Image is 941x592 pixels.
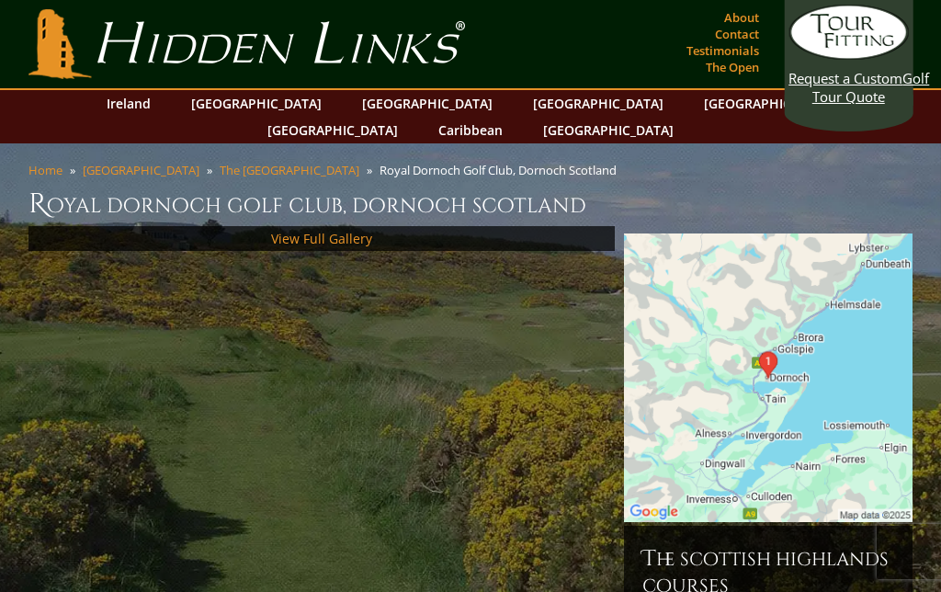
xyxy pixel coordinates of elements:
[788,69,902,87] span: Request a Custom
[695,90,844,117] a: [GEOGRAPHIC_DATA]
[682,38,764,63] a: Testimonials
[28,162,62,178] a: Home
[380,162,624,178] li: Royal Dornoch Golf Club, Dornoch Scotland
[353,90,502,117] a: [GEOGRAPHIC_DATA]
[624,233,913,522] img: Google Map of Royal Dornoch Golf Club, Golf Road, Dornoch, Scotland, United Kingdom
[182,90,331,117] a: [GEOGRAPHIC_DATA]
[788,5,908,106] a: Request a CustomGolf Tour Quote
[271,230,372,247] a: View Full Gallery
[524,90,673,117] a: [GEOGRAPHIC_DATA]
[534,117,683,143] a: [GEOGRAPHIC_DATA]
[220,162,359,178] a: The [GEOGRAPHIC_DATA]
[429,117,512,143] a: Caribbean
[710,21,764,47] a: Contact
[720,5,764,30] a: About
[28,186,913,222] h1: Royal Dornoch Golf Club, Dornoch Scotland
[258,117,407,143] a: [GEOGRAPHIC_DATA]
[701,54,764,80] a: The Open
[83,162,199,178] a: [GEOGRAPHIC_DATA]
[97,90,160,117] a: Ireland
